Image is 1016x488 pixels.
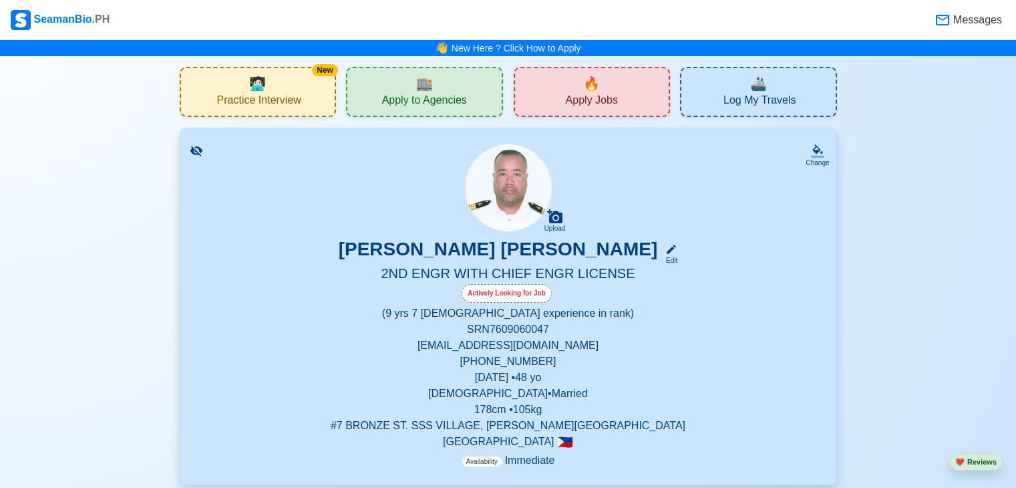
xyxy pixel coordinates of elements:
p: Immediate [462,453,555,469]
span: Apply Jobs [566,94,618,110]
h5: 2ND ENGR WITH CHIEF ENGR LICENSE [196,265,820,284]
span: 🇵🇭 [557,436,573,449]
div: SeamanBio [11,10,110,30]
p: [EMAIL_ADDRESS][DOMAIN_NAME] [196,338,820,354]
p: SRN 7609060047 [196,322,820,338]
span: heart [955,458,965,466]
img: Logo [11,10,31,30]
h3: [PERSON_NAME] [PERSON_NAME] [339,238,658,265]
div: Upload [544,225,566,233]
div: Edit [660,255,677,265]
span: Messages [951,12,1002,28]
div: Change [806,158,829,168]
p: [GEOGRAPHIC_DATA] [196,434,820,450]
span: Apply to Agencies [382,94,467,110]
span: Availability [462,456,502,467]
a: New Here ? Click How to Apply [452,43,581,53]
button: heartReviews [949,453,1003,471]
span: travel [750,74,767,94]
span: .PH [92,13,110,25]
p: [PHONE_NUMBER] [196,354,820,370]
p: 178 cm • 105 kg [196,402,820,418]
span: interview [249,74,266,94]
span: Practice Interview [217,94,301,110]
span: bell [432,38,452,59]
div: Actively Looking for Job [462,284,552,303]
p: (9 yrs 7 [DEMOGRAPHIC_DATA] experience in rank) [196,306,820,322]
div: New [312,64,338,76]
p: #7 BRONZE ST. SSS VILLAGE, [PERSON_NAME][GEOGRAPHIC_DATA] [196,418,820,434]
span: agencies [416,74,433,94]
p: [DATE] • 48 yo [196,370,820,386]
span: new [583,74,600,94]
span: Log My Travels [723,94,796,110]
p: [DEMOGRAPHIC_DATA] • Married [196,386,820,402]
